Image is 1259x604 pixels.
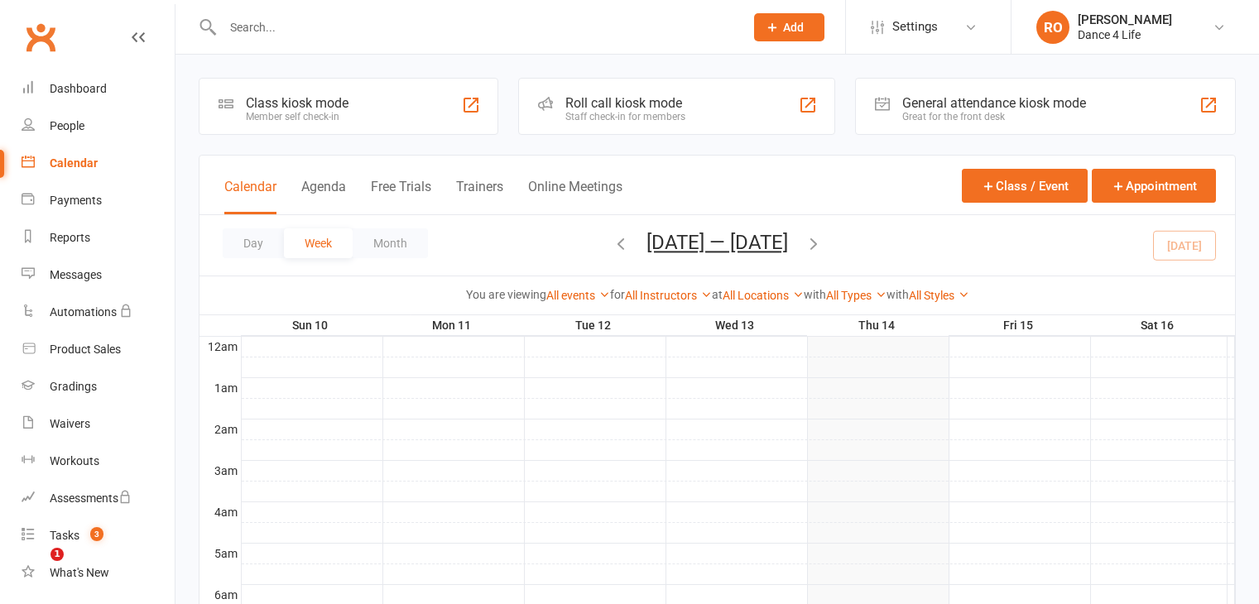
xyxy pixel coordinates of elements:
[50,82,107,95] div: Dashboard
[50,194,102,207] div: Payments
[353,228,428,258] button: Month
[22,443,175,480] a: Workouts
[909,289,969,302] a: All Styles
[50,119,84,132] div: People
[218,16,733,39] input: Search...
[199,377,241,398] th: 1am
[50,529,79,542] div: Tasks
[666,315,807,336] th: Wed 13
[22,256,175,294] a: Messages
[22,294,175,331] a: Automations
[50,305,117,319] div: Automations
[887,288,909,301] strong: with
[199,460,241,481] th: 3am
[1078,12,1172,27] div: [PERSON_NAME]
[1090,315,1228,336] th: Sat 16
[1036,11,1069,44] div: RO
[50,566,109,579] div: What's New
[22,368,175,405] a: Gradings
[284,228,353,258] button: Week
[754,13,824,41] button: Add
[90,527,103,541] span: 3
[610,288,625,301] strong: for
[528,179,622,214] button: Online Meetings
[625,289,712,302] a: All Instructors
[371,179,431,214] button: Free Trials
[17,548,56,587] iframe: Intercom live chat
[723,289,804,302] a: All Locations
[22,70,175,108] a: Dashboard
[524,315,666,336] th: Tue 12
[902,111,1086,122] div: Great for the front desk
[199,419,241,439] th: 2am
[456,179,503,214] button: Trainers
[241,315,382,336] th: Sun 10
[50,491,132,505] div: Assessments
[22,554,175,592] a: What's New
[246,95,348,111] div: Class kiosk mode
[50,268,102,281] div: Messages
[1078,27,1172,42] div: Dance 4 Life
[646,231,788,254] button: [DATE] — [DATE]
[22,517,175,554] a: Tasks 3
[22,145,175,182] a: Calendar
[199,543,241,563] th: 5am
[22,219,175,256] a: Reports
[20,17,61,58] a: Clubworx
[50,548,64,561] span: 1
[199,336,241,357] th: 12am
[565,111,685,122] div: Staff check-in for members
[382,315,524,336] th: Mon 11
[50,380,97,393] div: Gradings
[962,169,1088,203] button: Class / Event
[892,8,938,46] span: Settings
[22,405,175,443] a: Waivers
[1092,169,1216,203] button: Appointment
[50,343,121,356] div: Product Sales
[902,95,1086,111] div: General attendance kiosk mode
[22,182,175,219] a: Payments
[826,289,887,302] a: All Types
[949,315,1090,336] th: Fri 15
[50,454,99,467] div: Workouts
[50,417,90,430] div: Waivers
[22,108,175,145] a: People
[223,228,284,258] button: Day
[22,480,175,517] a: Assessments
[466,288,546,301] strong: You are viewing
[565,95,685,111] div: Roll call kiosk mode
[301,179,346,214] button: Agenda
[50,231,90,244] div: Reports
[804,288,826,301] strong: with
[546,289,610,302] a: All events
[50,156,98,170] div: Calendar
[712,288,723,301] strong: at
[224,179,276,214] button: Calendar
[783,21,804,34] span: Add
[22,331,175,368] a: Product Sales
[807,315,949,336] th: Thu 14
[199,501,241,522] th: 4am
[246,111,348,122] div: Member self check-in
